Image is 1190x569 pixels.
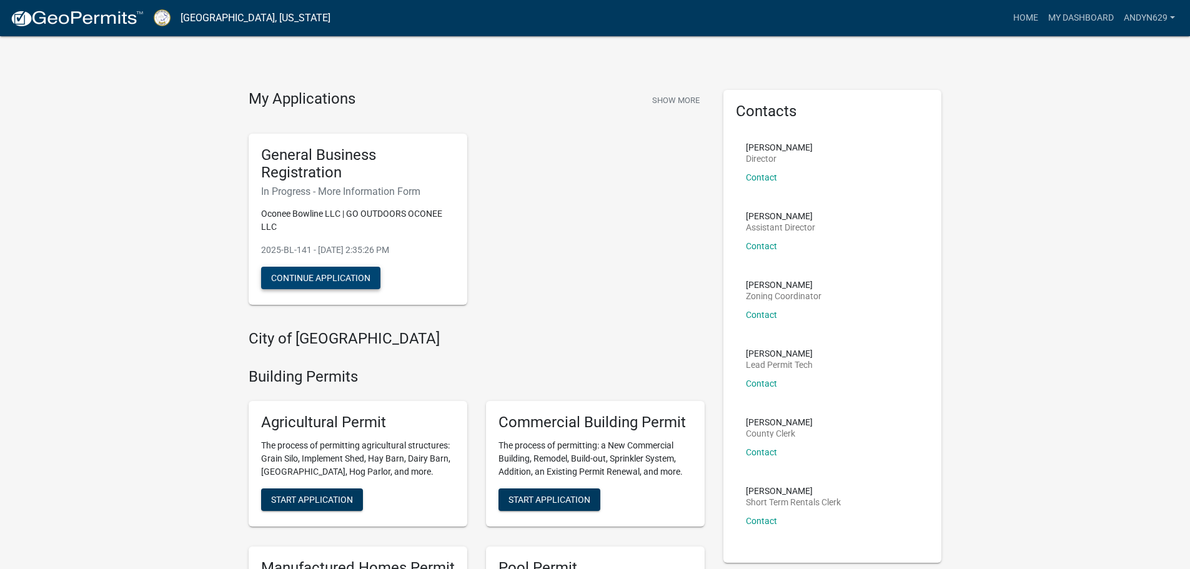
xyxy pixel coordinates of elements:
p: Assistant Director [746,223,815,232]
h5: Agricultural Permit [261,413,455,432]
p: The process of permitting agricultural structures: Grain Silo, Implement Shed, Hay Barn, Dairy Ba... [261,439,455,478]
h4: Building Permits [249,368,705,386]
p: [PERSON_NAME] [746,418,813,427]
a: AndyN629 [1119,6,1180,30]
h5: Commercial Building Permit [498,413,692,432]
p: Short Term Rentals Clerk [746,498,841,507]
p: Director [746,154,813,163]
p: County Clerk [746,429,813,438]
h5: Contacts [736,102,930,121]
h4: City of [GEOGRAPHIC_DATA] [249,330,705,348]
h4: My Applications [249,90,355,109]
button: Continue Application [261,267,380,289]
p: Zoning Coordinator [746,292,821,300]
button: Start Application [498,488,600,511]
a: My Dashboard [1043,6,1119,30]
p: Lead Permit Tech [746,360,813,369]
button: Show More [647,90,705,111]
h6: In Progress - More Information Form [261,186,455,197]
p: [PERSON_NAME] [746,487,841,495]
img: Putnam County, Georgia [154,9,171,26]
a: Contact [746,447,777,457]
p: 2025-BL-141 - [DATE] 2:35:26 PM [261,244,455,257]
h5: General Business Registration [261,146,455,182]
a: Contact [746,310,777,320]
a: Contact [746,172,777,182]
button: Start Application [261,488,363,511]
p: Oconee Bowline LLC | GO OUTDOORS OCONEE LLC [261,207,455,234]
a: Contact [746,241,777,251]
a: [GEOGRAPHIC_DATA], [US_STATE] [181,7,330,29]
p: The process of permitting: a New Commercial Building, Remodel, Build-out, Sprinkler System, Addit... [498,439,692,478]
span: Start Application [508,494,590,504]
p: [PERSON_NAME] [746,349,813,358]
p: [PERSON_NAME] [746,212,815,220]
a: Home [1008,6,1043,30]
p: [PERSON_NAME] [746,143,813,152]
span: Start Application [271,494,353,504]
a: Contact [746,516,777,526]
a: Contact [746,379,777,388]
p: [PERSON_NAME] [746,280,821,289]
